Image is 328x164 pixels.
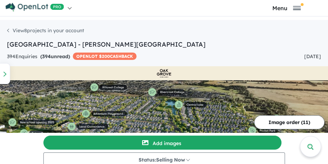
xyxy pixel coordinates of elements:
[40,53,70,60] strong: ( unread)
[73,53,137,60] span: OPENLOT $ 200 CASHBACK
[7,27,84,34] a: View8projects in your account
[6,3,64,12] img: Openlot PRO Logo White
[7,53,137,61] div: 394 Enquir ies
[304,53,321,61] div: [DATE]
[42,53,51,60] span: 394
[247,5,326,11] button: Toggle navigation
[43,136,281,150] button: Add images
[254,115,324,129] button: Image order (11)
[7,27,321,40] nav: breadcrumb
[7,40,205,48] a: [GEOGRAPHIC_DATA] - [PERSON_NAME][GEOGRAPHIC_DATA]
[3,69,325,77] img: Oak Grove Estate - Clyde North Logo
